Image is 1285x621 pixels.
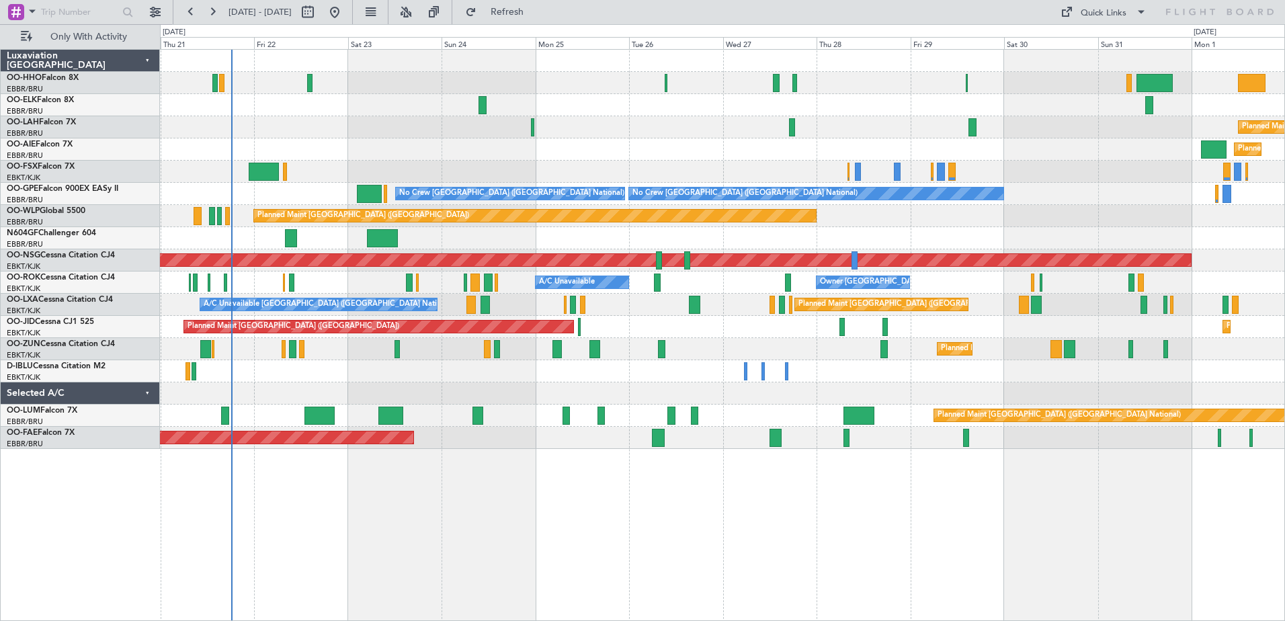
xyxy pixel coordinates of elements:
div: Planned Maint [GEOGRAPHIC_DATA] ([GEOGRAPHIC_DATA] National) [938,405,1181,425]
div: Sun 31 [1098,37,1192,49]
span: [DATE] - [DATE] [229,6,292,18]
div: Planned Maint [GEOGRAPHIC_DATA] ([GEOGRAPHIC_DATA]) [188,317,399,337]
a: OO-FAEFalcon 7X [7,429,75,437]
span: OO-AIE [7,140,36,149]
button: Quick Links [1054,1,1153,23]
span: Only With Activity [35,32,142,42]
div: Planned Maint Kortrijk-[GEOGRAPHIC_DATA] [941,339,1097,359]
a: OO-NSGCessna Citation CJ4 [7,251,115,259]
a: OO-AIEFalcon 7X [7,140,73,149]
div: Tue 26 [629,37,722,49]
span: OO-ELK [7,96,37,104]
div: Sat 30 [1004,37,1097,49]
a: N604GFChallenger 604 [7,229,96,237]
a: EBKT/KJK [7,350,40,360]
span: OO-LXA [7,296,38,304]
span: D-IBLU [7,362,33,370]
div: A/C Unavailable [539,272,595,292]
span: Refresh [479,7,536,17]
div: [DATE] [163,27,185,38]
div: Mon 1 [1192,37,1285,49]
span: OO-WLP [7,207,40,215]
div: Wed 27 [723,37,817,49]
a: EBBR/BRU [7,84,43,94]
button: Refresh [459,1,540,23]
a: OO-HHOFalcon 8X [7,74,79,82]
a: OO-LAHFalcon 7X [7,118,76,126]
a: EBBR/BRU [7,239,43,249]
span: OO-HHO [7,74,42,82]
div: Quick Links [1081,7,1126,20]
span: OO-LAH [7,118,39,126]
a: OO-GPEFalcon 900EX EASy II [7,185,118,193]
a: OO-JIDCessna CJ1 525 [7,318,94,326]
a: EBKT/KJK [7,372,40,382]
a: EBBR/BRU [7,195,43,205]
a: EBKT/KJK [7,306,40,316]
input: Trip Number [41,2,118,22]
span: OO-FSX [7,163,38,171]
a: EBKT/KJK [7,328,40,338]
span: OO-FAE [7,429,38,437]
span: OO-JID [7,318,35,326]
div: Thu 28 [817,37,910,49]
div: [DATE] [1194,27,1216,38]
a: OO-FSXFalcon 7X [7,163,75,171]
div: Thu 21 [161,37,254,49]
a: EBBR/BRU [7,417,43,427]
div: Owner [GEOGRAPHIC_DATA]-[GEOGRAPHIC_DATA] [820,272,1001,292]
span: OO-LUM [7,407,40,415]
a: EBBR/BRU [7,128,43,138]
div: Fri 29 [911,37,1004,49]
span: OO-ZUN [7,340,40,348]
span: OO-NSG [7,251,40,259]
button: Only With Activity [15,26,146,48]
a: OO-LXACessna Citation CJ4 [7,296,113,304]
div: No Crew [GEOGRAPHIC_DATA] ([GEOGRAPHIC_DATA] National) [632,183,858,204]
div: Sun 24 [442,37,535,49]
a: EBKT/KJK [7,173,40,183]
a: EBKT/KJK [7,284,40,294]
span: OO-GPE [7,185,38,193]
a: OO-ROKCessna Citation CJ4 [7,274,115,282]
a: EBKT/KJK [7,261,40,272]
a: OO-WLPGlobal 5500 [7,207,85,215]
a: EBBR/BRU [7,217,43,227]
div: Fri 22 [254,37,347,49]
span: N604GF [7,229,38,237]
div: A/C Unavailable [GEOGRAPHIC_DATA] ([GEOGRAPHIC_DATA] National) [204,294,454,315]
a: OO-ZUNCessna Citation CJ4 [7,340,115,348]
a: OO-LUMFalcon 7X [7,407,77,415]
a: EBBR/BRU [7,106,43,116]
span: OO-ROK [7,274,40,282]
div: Mon 25 [536,37,629,49]
a: OO-ELKFalcon 8X [7,96,74,104]
a: EBBR/BRU [7,439,43,449]
div: Sat 23 [348,37,442,49]
a: D-IBLUCessna Citation M2 [7,362,106,370]
a: EBBR/BRU [7,151,43,161]
div: Planned Maint [GEOGRAPHIC_DATA] ([GEOGRAPHIC_DATA] National) [798,294,1042,315]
